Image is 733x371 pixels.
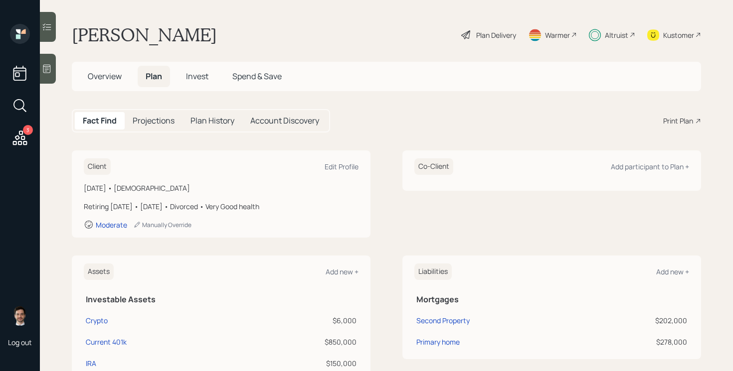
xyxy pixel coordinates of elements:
div: Add new + [326,267,359,276]
img: jonah-coleman-headshot.png [10,306,30,326]
h5: Account Discovery [250,116,319,125]
div: Primary home [416,337,460,347]
div: IRA [86,358,96,369]
span: Invest [186,71,208,82]
span: Spend & Save [232,71,282,82]
div: Moderate [96,220,127,230]
span: Overview [88,71,122,82]
h6: Assets [84,263,114,280]
div: $278,000 [585,337,687,347]
span: Plan [146,71,162,82]
div: $850,000 [263,337,357,347]
h5: Investable Assets [86,295,357,304]
div: Retiring [DATE] • [DATE] • Divorced • Very Good health [84,201,359,212]
div: Kustomer [663,30,694,40]
div: Second Property [416,315,470,326]
div: Plan Delivery [476,30,516,40]
div: 3 [23,125,33,135]
div: $6,000 [263,315,357,326]
div: Add new + [656,267,689,276]
div: $150,000 [263,358,357,369]
div: [DATE] • [DEMOGRAPHIC_DATA] [84,183,359,193]
div: Altruist [605,30,628,40]
div: Current 401k [86,337,127,347]
h5: Mortgages [416,295,687,304]
h6: Client [84,158,111,175]
h5: Plan History [190,116,234,125]
h6: Co-Client [414,158,453,175]
div: Crypto [86,315,108,326]
h5: Projections [133,116,175,125]
div: Manually Override [133,221,191,229]
h5: Fact Find [83,116,117,125]
h6: Liabilities [414,263,452,280]
h1: [PERSON_NAME] [72,24,217,46]
div: Edit Profile [325,162,359,171]
div: Warmer [545,30,570,40]
div: $202,000 [585,315,687,326]
div: Log out [8,338,32,347]
div: Print Plan [663,116,693,126]
div: Add participant to Plan + [611,162,689,171]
